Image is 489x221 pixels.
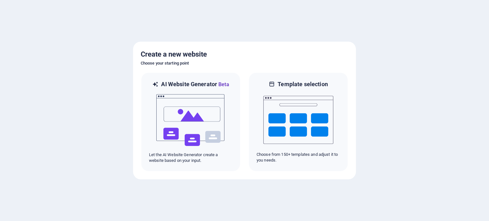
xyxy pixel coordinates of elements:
img: ai [156,88,226,152]
span: Beta [217,81,229,87]
h6: Choose your starting point [141,59,348,67]
h6: AI Website Generator [161,80,229,88]
div: AI Website GeneratorBetaaiLet the AI Website Generator create a website based on your input. [141,72,241,172]
h5: Create a new website [141,49,348,59]
p: Choose from 150+ templates and adjust it to you needs. [257,152,340,163]
div: Template selectionChoose from 150+ templates and adjust it to you needs. [248,72,348,172]
p: Let the AI Website Generator create a website based on your input. [149,152,232,163]
h6: Template selection [278,80,328,88]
